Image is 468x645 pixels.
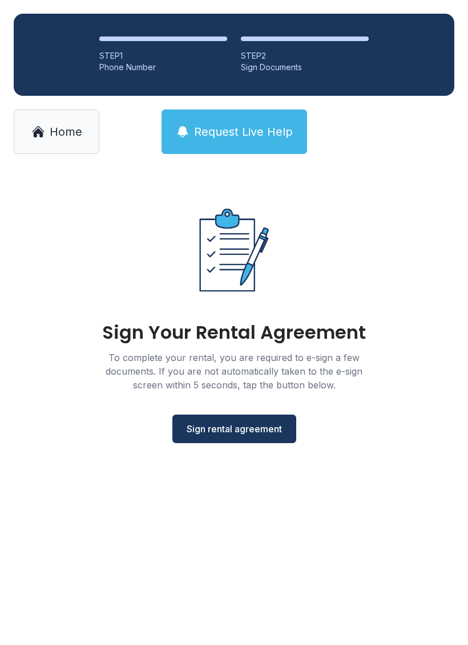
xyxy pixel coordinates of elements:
img: Rental agreement document illustration [175,190,293,310]
span: Sign rental agreement [187,422,282,436]
span: Request Live Help [194,124,293,140]
div: Sign Your Rental Agreement [102,323,366,342]
div: To complete your rental, you are required to e-sign a few documents. If you are not automatically... [91,351,377,392]
div: Sign Documents [241,62,369,73]
div: Phone Number [99,62,227,73]
div: STEP 2 [241,50,369,62]
div: STEP 1 [99,50,227,62]
span: Home [50,124,82,140]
